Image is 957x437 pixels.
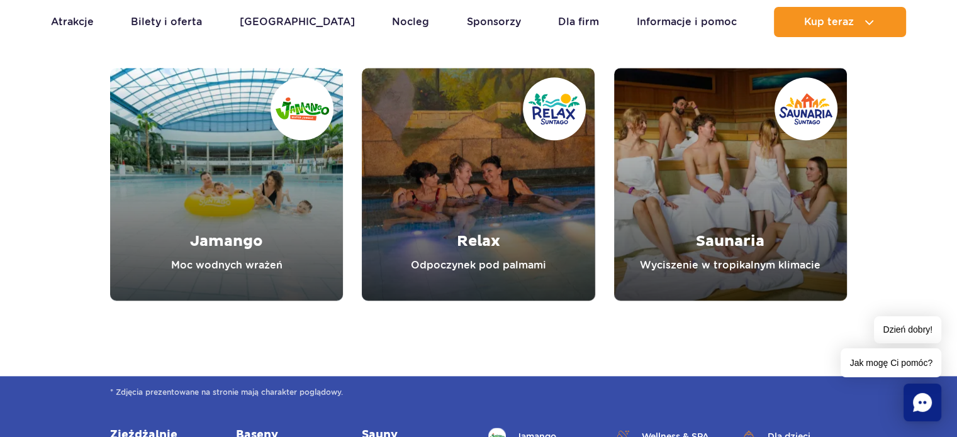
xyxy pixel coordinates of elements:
[392,7,429,37] a: Nocleg
[131,7,202,37] a: Bilety i oferta
[110,68,343,301] a: Jamango
[110,386,847,399] span: * Zdjęcia prezentowane na stronie mają charakter poglądowy.
[774,7,906,37] button: Kup teraz
[804,16,854,28] span: Kup teraz
[841,348,941,377] span: Jak mogę Ci pomóc?
[904,384,941,421] div: Chat
[874,316,941,343] span: Dzień dobry!
[240,7,355,37] a: [GEOGRAPHIC_DATA]
[614,68,847,301] a: Saunaria
[467,7,521,37] a: Sponsorzy
[637,7,737,37] a: Informacje i pomoc
[362,68,595,301] a: Relax
[558,7,599,37] a: Dla firm
[51,7,94,37] a: Atrakcje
